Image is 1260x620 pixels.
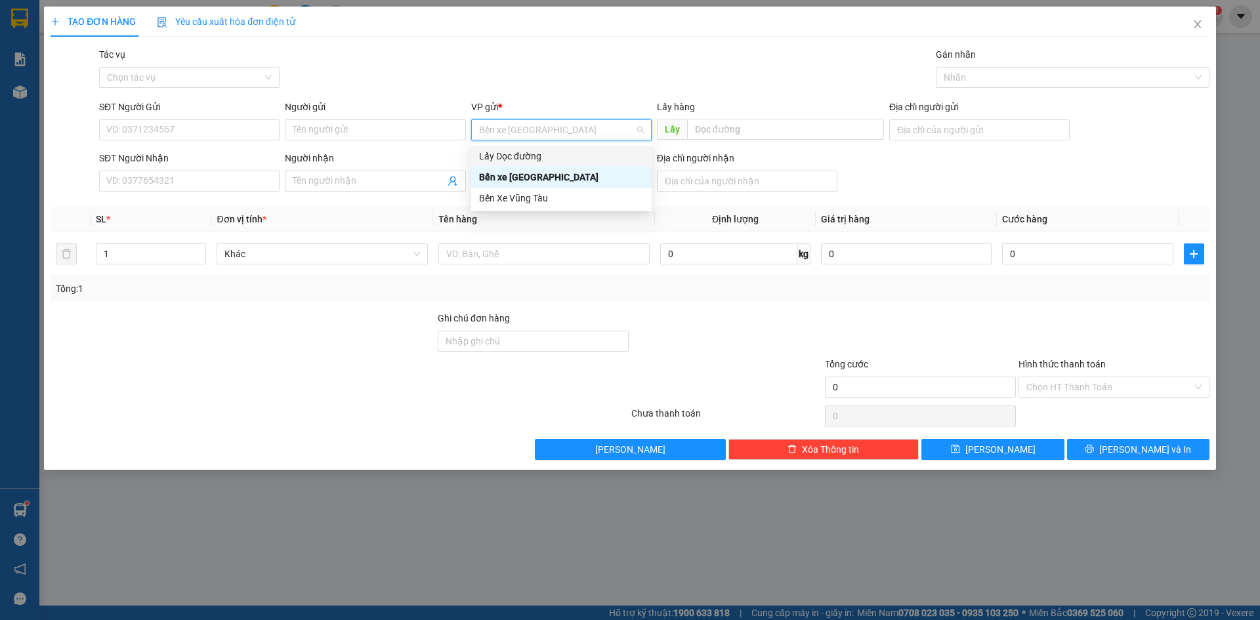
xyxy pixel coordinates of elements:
[56,281,486,296] div: Tổng: 1
[56,243,77,264] button: delete
[797,243,810,264] span: kg
[224,244,420,264] span: Khác
[479,170,644,184] div: Bến xe [GEOGRAPHIC_DATA]
[936,49,976,60] label: Gán nhãn
[595,442,665,457] span: [PERSON_NAME]
[438,313,510,323] label: Ghi chú đơn hàng
[51,17,60,26] span: plus
[889,119,1070,140] input: Địa chỉ của người gửi
[1184,243,1204,264] button: plus
[1179,7,1216,43] button: Close
[787,444,797,455] span: delete
[1185,249,1204,259] span: plus
[157,17,167,28] img: icon
[657,119,687,140] span: Lấy
[471,167,652,188] div: Bến xe Quảng Ngãi
[687,119,884,140] input: Dọc đường
[438,214,477,224] span: Tên hàng
[1099,442,1191,457] span: [PERSON_NAME] và In
[438,243,650,264] input: VD: Bàn, Ghế
[1067,439,1209,460] button: printer[PERSON_NAME] và In
[471,100,652,114] div: VP gửi
[965,442,1036,457] span: [PERSON_NAME]
[728,439,919,460] button: deleteXóa Thông tin
[99,49,125,60] label: Tác vụ
[471,188,652,209] div: Bến Xe Vũng Tàu
[1085,444,1094,455] span: printer
[1002,214,1047,224] span: Cước hàng
[657,151,837,165] div: Địa chỉ người nhận
[921,439,1064,460] button: save[PERSON_NAME]
[217,214,266,224] span: Đơn vị tính
[712,214,759,224] span: Định lượng
[889,100,1070,114] div: Địa chỉ người gửi
[448,176,458,186] span: user-add
[285,151,465,165] div: Người nhận
[99,100,280,114] div: SĐT Người Gửi
[438,331,629,352] input: Ghi chú đơn hàng
[51,16,136,27] span: TẠO ĐƠN HÀNG
[1192,19,1203,30] span: close
[825,359,868,369] span: Tổng cước
[285,100,465,114] div: Người gửi
[479,191,644,205] div: Bến Xe Vũng Tàu
[657,171,837,192] input: Địa chỉ của người nhận
[951,444,960,455] span: save
[821,214,870,224] span: Giá trị hàng
[1018,359,1106,369] label: Hình thức thanh toán
[535,439,726,460] button: [PERSON_NAME]
[821,243,992,264] input: 0
[96,214,106,224] span: SL
[802,442,859,457] span: Xóa Thông tin
[479,149,644,163] div: Lấy Dọc đường
[657,102,695,112] span: Lấy hàng
[157,16,295,27] span: Yêu cầu xuất hóa đơn điện tử
[630,406,824,429] div: Chưa thanh toán
[471,146,652,167] div: Lấy Dọc đường
[479,120,644,140] span: Bến xe Quảng Ngãi
[99,151,280,165] div: SĐT Người Nhận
